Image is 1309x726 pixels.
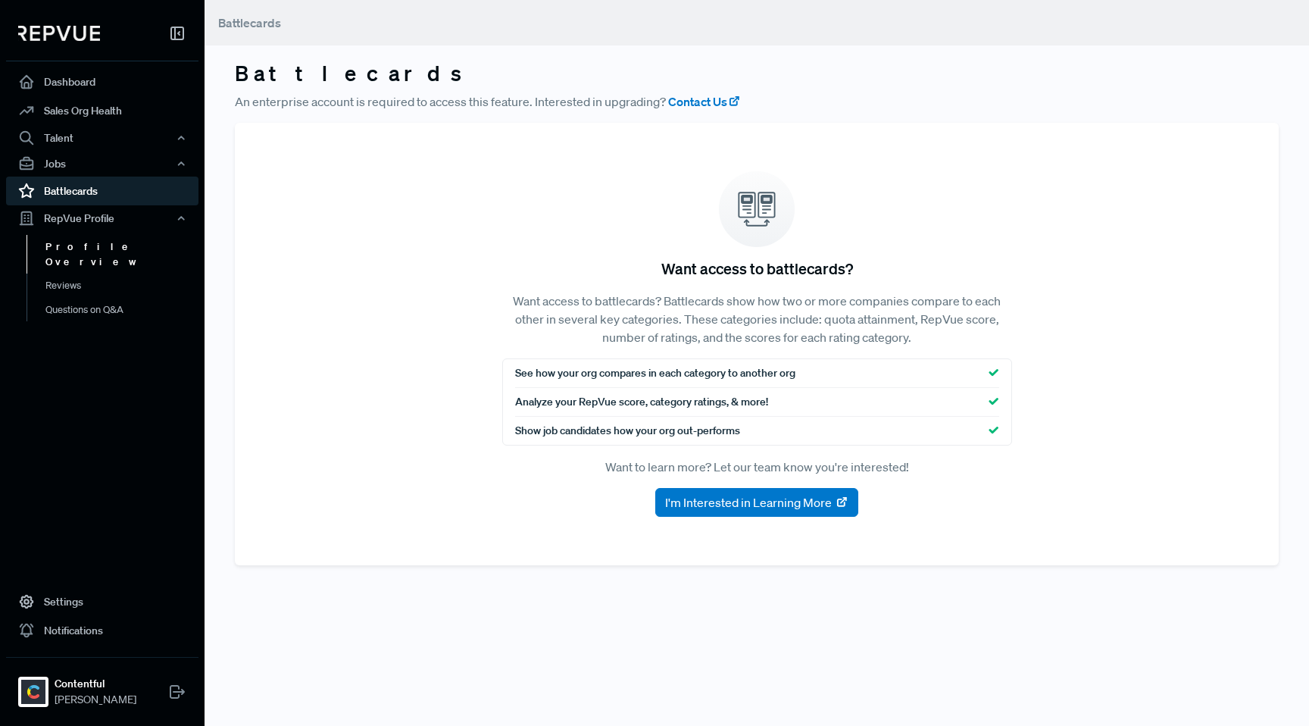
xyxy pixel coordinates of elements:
[6,67,198,96] a: Dashboard
[6,616,198,645] a: Notifications
[668,92,741,111] a: Contact Us
[6,657,198,714] a: ContentfulContentful[PERSON_NAME]
[6,125,198,151] button: Talent
[21,680,45,704] img: Contentful
[661,259,853,277] h5: Want access to battlecards?
[515,394,768,410] span: Analyze your RepVue score, category ratings, & more!
[27,298,219,322] a: Questions on Q&A
[27,274,219,298] a: Reviews
[665,493,832,512] span: I'm Interested in Learning More
[218,15,281,30] span: Battlecards
[502,458,1012,476] p: Want to learn more? Let our team know you're interested!
[6,205,198,231] button: RepVue Profile
[502,292,1012,346] p: Want access to battlecards? Battlecards show how two or more companies compare to each other in s...
[55,676,136,692] strong: Contentful
[235,61,1279,86] h3: Battlecards
[6,96,198,125] a: Sales Org Health
[6,177,198,205] a: Battlecards
[18,26,100,41] img: RepVue
[235,92,1279,111] p: An enterprise account is required to access this feature. Interested in upgrading?
[6,151,198,177] button: Jobs
[6,587,198,616] a: Settings
[55,692,136,708] span: [PERSON_NAME]
[515,365,795,381] span: See how your org compares in each category to another org
[515,423,740,439] span: Show job candidates how your org out-performs
[655,488,858,517] button: I'm Interested in Learning More
[27,235,219,274] a: Profile Overview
